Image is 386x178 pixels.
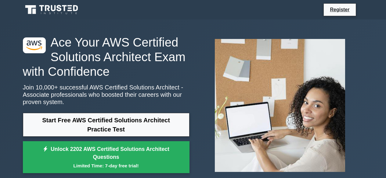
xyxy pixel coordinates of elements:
[23,84,189,106] p: Join 10,000+ successful AWS Certified Solutions Architect - Associate professionals who boosted t...
[23,113,189,137] a: Start Free AWS Certified Solutions Architect Practice Test
[31,162,182,169] small: Limited Time: 7-day free trial!
[326,6,353,13] a: Register
[23,35,189,79] h1: Ace Your AWS Certified Solutions Architect Exam with Confidence
[23,141,189,173] a: Unlock 2202 AWS Certified Solutions Architect QuestionsLimited Time: 7-day free trial!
